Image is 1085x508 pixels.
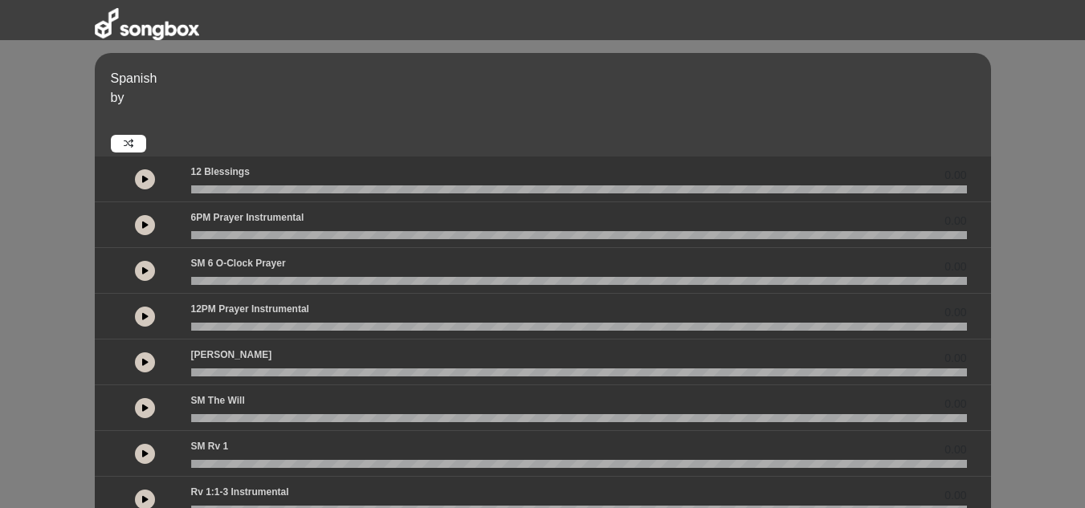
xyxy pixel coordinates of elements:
span: 0.00 [944,304,966,321]
p: Spanish [111,69,987,88]
span: 0.00 [944,213,966,230]
img: songbox-logo-white.png [95,8,199,40]
p: SM 6 o-clock prayer [191,256,939,270]
span: 0.00 [944,350,966,367]
p: 12PM Prayer Instrumental [191,302,939,316]
p: 12 Blessings [191,165,939,179]
p: Rv 1:1-3 Instrumental [191,485,939,499]
p: SM The Will [191,393,939,408]
p: [PERSON_NAME] [191,347,939,362]
span: 0.00 [944,396,966,412]
p: 6PM Prayer Instrumental [191,210,939,225]
span: by [111,91,124,104]
span: 0.00 [944,487,966,504]
span: 0.00 [944,167,966,184]
p: SM Rv 1 [191,439,939,453]
span: 0.00 [944,441,966,458]
span: 0.00 [944,258,966,275]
